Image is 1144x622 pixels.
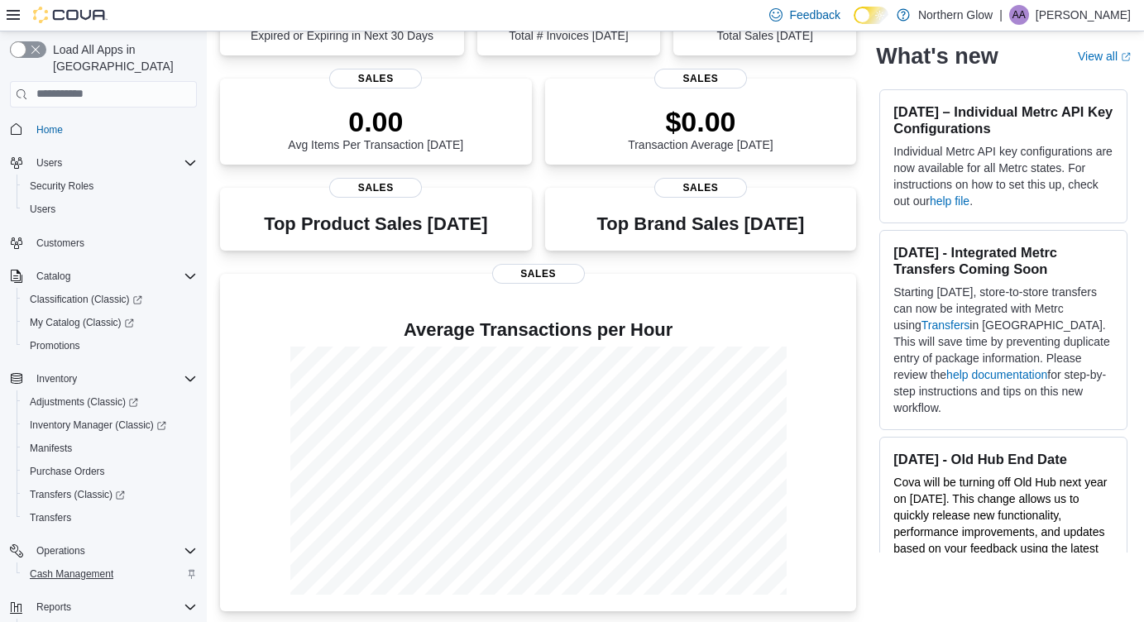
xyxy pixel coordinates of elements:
[264,214,487,234] h3: Top Product Sales [DATE]
[23,485,197,505] span: Transfers (Classic)
[17,311,203,334] a: My Catalog (Classic)
[30,232,197,253] span: Customers
[789,7,840,23] span: Feedback
[30,419,166,432] span: Inventory Manager (Classic)
[30,293,142,306] span: Classification (Classic)
[23,176,197,196] span: Security Roles
[23,199,197,219] span: Users
[628,105,773,138] p: $0.00
[628,105,773,151] div: Transaction Average [DATE]
[30,369,84,389] button: Inventory
[30,369,197,389] span: Inventory
[30,442,72,455] span: Manifests
[23,313,197,333] span: My Catalog (Classic)
[23,485,132,505] a: Transfers (Classic)
[23,336,197,356] span: Promotions
[30,179,93,193] span: Security Roles
[3,367,203,390] button: Inventory
[3,539,203,562] button: Operations
[999,5,1003,25] p: |
[876,43,998,69] h2: What's new
[23,336,87,356] a: Promotions
[23,415,197,435] span: Inventory Manager (Classic)
[1009,5,1029,25] div: Alison Albert
[30,339,80,352] span: Promotions
[654,69,747,89] span: Sales
[23,176,100,196] a: Security Roles
[17,198,203,221] button: Users
[3,596,203,619] button: Reports
[36,123,63,136] span: Home
[17,562,203,586] button: Cash Management
[1036,5,1131,25] p: [PERSON_NAME]
[17,437,203,460] button: Manifests
[36,600,71,614] span: Reports
[23,564,120,584] a: Cash Management
[30,541,92,561] button: Operations
[893,103,1113,136] h3: [DATE] – Individual Metrc API Key Configurations
[17,414,203,437] a: Inventory Manager (Classic)
[654,178,747,198] span: Sales
[30,316,134,329] span: My Catalog (Classic)
[30,233,91,253] a: Customers
[30,120,69,140] a: Home
[30,266,77,286] button: Catalog
[23,564,197,584] span: Cash Management
[23,438,79,458] a: Manifests
[30,597,197,617] span: Reports
[1078,50,1131,63] a: View allExternal link
[23,415,173,435] a: Inventory Manager (Classic)
[1012,5,1026,25] span: AA
[893,244,1113,277] h3: [DATE] - Integrated Metrc Transfers Coming Soon
[946,368,1047,381] a: help documentation
[893,476,1107,588] span: Cova will be turning off Old Hub next year on [DATE]. This change allows us to quickly release ne...
[36,372,77,385] span: Inventory
[30,465,105,478] span: Purchase Orders
[30,119,197,140] span: Home
[30,203,55,216] span: Users
[30,153,69,173] button: Users
[3,231,203,255] button: Customers
[17,288,203,311] a: Classification (Classic)
[329,178,422,198] span: Sales
[23,289,149,309] a: Classification (Classic)
[17,483,203,506] a: Transfers (Classic)
[854,7,888,24] input: Dark Mode
[893,143,1113,209] p: Individual Metrc API key configurations are now available for all Metrc states. For instructions ...
[23,438,197,458] span: Manifests
[30,597,78,617] button: Reports
[30,153,197,173] span: Users
[930,194,969,208] a: help file
[36,270,70,283] span: Catalog
[23,462,197,481] span: Purchase Orders
[30,541,197,561] span: Operations
[30,266,197,286] span: Catalog
[46,41,197,74] span: Load All Apps in [GEOGRAPHIC_DATA]
[23,392,197,412] span: Adjustments (Classic)
[918,5,993,25] p: Northern Glow
[17,175,203,198] button: Security Roles
[893,284,1113,416] p: Starting [DATE], store-to-store transfers can now be integrated with Metrc using in [GEOGRAPHIC_D...
[233,320,843,340] h4: Average Transactions per Hour
[23,289,197,309] span: Classification (Classic)
[17,506,203,529] button: Transfers
[23,199,62,219] a: Users
[3,265,203,288] button: Catalog
[17,334,203,357] button: Promotions
[288,105,463,151] div: Avg Items Per Transaction [DATE]
[23,508,197,528] span: Transfers
[33,7,108,23] img: Cova
[23,508,78,528] a: Transfers
[36,237,84,250] span: Customers
[3,151,203,175] button: Users
[597,214,805,234] h3: Top Brand Sales [DATE]
[23,313,141,333] a: My Catalog (Classic)
[1121,52,1131,62] svg: External link
[23,392,145,412] a: Adjustments (Classic)
[288,105,463,138] p: 0.00
[921,318,970,332] a: Transfers
[30,567,113,581] span: Cash Management
[23,462,112,481] a: Purchase Orders
[17,390,203,414] a: Adjustments (Classic)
